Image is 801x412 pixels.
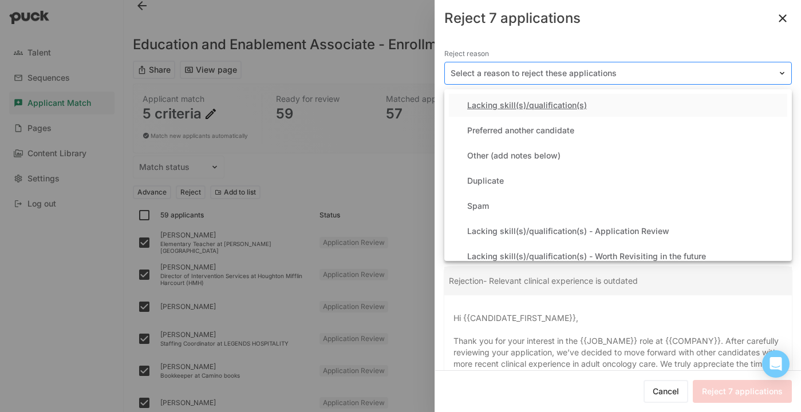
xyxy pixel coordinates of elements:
div: Lacking skill(s)/qualification(s) - Application Review [467,227,669,236]
div: Lacking skill(s)/qualification(s) [467,101,587,110]
div: Spam [467,201,489,211]
div: Other (add notes below) [467,151,561,161]
div: Rejection- Relevant clinical experience is outdated [444,267,792,295]
div: Reject reason [444,46,792,62]
div: Reject 7 applications [444,11,581,25]
div: Lacking skill(s)/qualification(s) - Worth Revisiting in the future [467,252,706,262]
div: Duplicate [467,176,504,186]
button: Cancel [644,380,688,403]
div: Open Intercom Messenger [762,350,790,378]
div: Preferred another candidate [467,126,574,136]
